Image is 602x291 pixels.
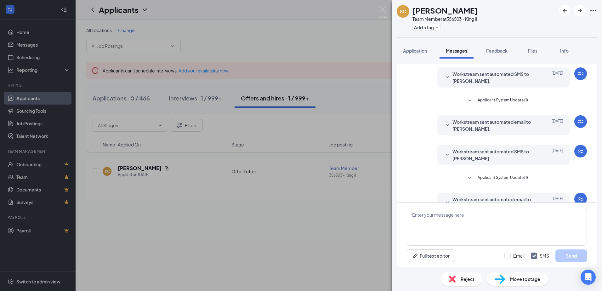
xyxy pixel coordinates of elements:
span: Files [528,48,537,54]
span: Workstream sent automated email to [PERSON_NAME]. [452,118,535,132]
svg: WorkstreamLogo [577,118,584,125]
svg: Plus [435,26,439,29]
div: SC [400,8,406,14]
svg: SmallChevronDown [444,199,451,207]
button: Send [555,249,587,262]
h1: [PERSON_NAME] [412,5,478,16]
svg: SmallChevronDown [444,151,451,159]
svg: WorkstreamLogo [577,147,584,155]
button: PlusAdd a tag [412,24,440,31]
span: Application [403,48,427,54]
span: Workstream sent automated SMS to [PERSON_NAME]. [452,71,535,84]
span: [DATE] [552,71,563,84]
span: Applicant System Update (1) [478,174,528,182]
svg: Pen [412,253,418,259]
svg: SmallChevronDown [466,97,474,105]
span: Feedback [486,48,508,54]
svg: SmallChevronDown [466,174,474,182]
span: Workstream sent automated SMS to [PERSON_NAME]. [452,148,535,162]
svg: ArrowRight [576,7,584,14]
span: Workstream sent automated email to [PERSON_NAME]. [452,196,535,210]
span: Move to stage [510,276,540,282]
button: ArrowLeftNew [559,5,571,16]
button: ArrowRight [574,5,586,16]
svg: WorkstreamLogo [577,70,584,77]
span: Messages [446,48,467,54]
svg: SmallChevronDown [444,74,451,81]
svg: ArrowLeftNew [561,7,569,14]
span: [DATE] [552,196,563,210]
svg: Ellipses [589,7,597,14]
svg: SmallChevronDown [444,122,451,129]
span: Reject [461,276,474,282]
span: [DATE] [552,148,563,162]
svg: WorkstreamLogo [577,195,584,203]
span: Applicant System Update (1) [478,97,528,105]
span: [DATE] [552,118,563,132]
span: Info [560,48,569,54]
button: SmallChevronDownApplicant System Update (1) [466,97,528,105]
button: Full text editorPen [407,249,455,262]
div: Team Member at 356503 - King II [412,16,478,22]
button: SmallChevronDownApplicant System Update (1) [466,174,528,182]
div: Open Intercom Messenger [581,270,596,285]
